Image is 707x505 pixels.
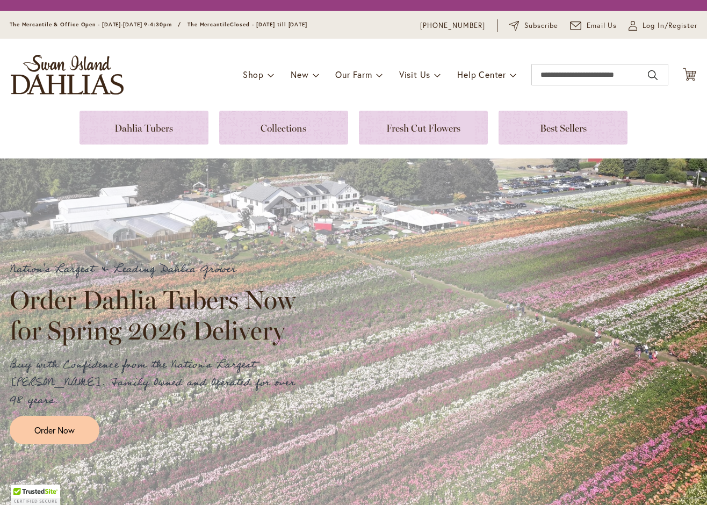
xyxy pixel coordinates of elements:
span: Shop [243,69,264,80]
a: Log In/Register [629,20,697,31]
span: New [291,69,308,80]
span: Closed - [DATE] till [DATE] [230,21,307,28]
span: Order Now [34,424,75,436]
p: Buy with Confidence from the Nation's Largest [PERSON_NAME]. Family Owned and Operated for over 9... [10,356,305,409]
p: Nation's Largest & Leading Dahlia Grower [10,261,305,278]
span: Our Farm [335,69,372,80]
a: Subscribe [509,20,558,31]
h2: Order Dahlia Tubers Now for Spring 2026 Delivery [10,285,305,345]
span: Visit Us [399,69,430,80]
span: Log In/Register [643,20,697,31]
span: Help Center [457,69,506,80]
a: Email Us [570,20,617,31]
span: Subscribe [524,20,558,31]
button: Search [648,67,658,84]
a: Order Now [10,416,99,444]
a: [PHONE_NUMBER] [420,20,485,31]
a: store logo [11,55,124,95]
span: Email Us [587,20,617,31]
span: The Mercantile & Office Open - [DATE]-[DATE] 9-4:30pm / The Mercantile [10,21,230,28]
